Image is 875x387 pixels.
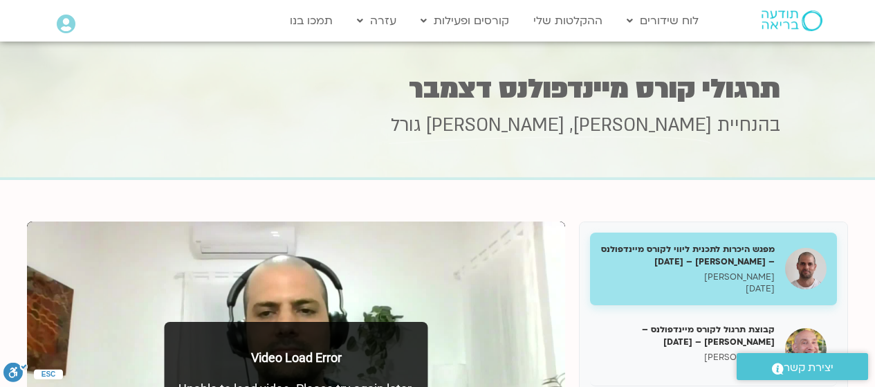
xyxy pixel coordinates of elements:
[600,243,775,268] h5: מפגש היכרות לתכנית ליווי לקורס מיינדפולנס – [PERSON_NAME] – [DATE]
[350,8,403,34] a: עזרה
[785,328,827,370] img: קבוצת תרגול לקורס מיינדפולנס – רון אלון – 18/12/24
[600,363,775,375] p: [DATE]
[414,8,516,34] a: קורסים ופעילות
[600,283,775,295] p: [DATE]
[737,353,868,380] a: יצירת קשר
[526,8,609,34] a: ההקלטות שלי
[785,248,827,289] img: מפגש היכרות לתכנית ליווי לקורס מיינדפולנס – דקל – 17/12/24
[620,8,706,34] a: לוח שידורים
[600,352,775,363] p: [PERSON_NAME]
[784,359,833,377] span: יצירת קשר
[283,8,340,34] a: תמכו בנו
[600,271,775,283] p: [PERSON_NAME]
[600,323,775,348] h5: קבוצת תרגול לקורס מיינדפולנס – [PERSON_NAME] – [DATE]
[762,10,822,31] img: תודעה בריאה
[717,113,780,138] span: בהנחיית
[95,75,780,102] h1: תרגולי קורס מיינדפולנס דצמבר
